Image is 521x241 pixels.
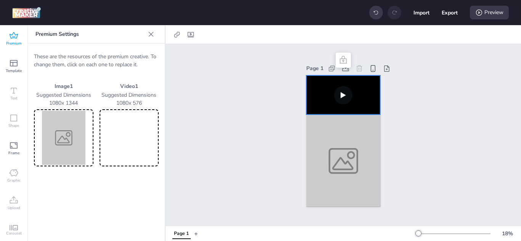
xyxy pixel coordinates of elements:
p: Image 1 [34,82,93,90]
p: Video 1 [100,82,159,90]
p: 1080 x 1344 [34,99,93,107]
button: Export [442,5,458,21]
div: Preview [470,6,509,19]
span: Premium [6,40,22,46]
p: 1080 x 576 [100,99,159,107]
div: Page 1 [174,230,189,237]
span: Template [6,68,22,74]
div: Tabs [169,227,194,240]
p: Suggested Dimensions [34,91,93,99]
p: These are the resources of the premium creative. To change them, click on each one to replace it. [34,53,159,69]
span: Carousel [6,230,22,236]
div: Page 1 [306,64,323,72]
span: Frame [8,150,19,156]
span: Text [10,95,18,101]
span: Shape [8,123,19,129]
span: Upload [8,205,20,211]
div: 18 % [498,230,516,238]
p: Suggested Dimensions [100,91,159,99]
span: Graphic [7,177,21,184]
p: Premium Settings [35,25,145,43]
button: Import [413,5,429,21]
img: Preview [35,111,92,165]
button: + [194,227,198,240]
img: logo Creative Maker [12,7,41,18]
